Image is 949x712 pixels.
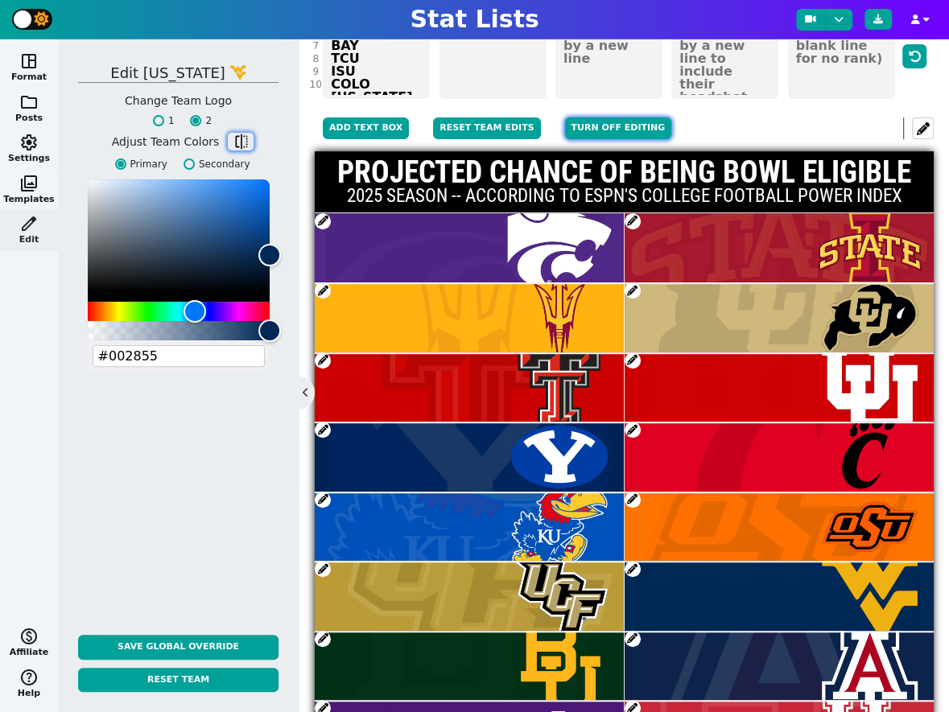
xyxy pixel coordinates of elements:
[184,158,195,170] input: Secondary
[19,51,39,71] span: space_dashboard
[565,117,672,139] button: Turn off editing
[310,91,322,104] div: 11
[88,321,270,340] div: Alpha
[88,179,270,292] div: Color
[19,174,39,193] span: photo_library
[310,52,322,65] div: 8
[315,187,934,205] h2: 2025 SEASON -- ACCORDING TO ESPN'S COLLEGE FOOTBALL POWER INDEX
[115,158,126,170] input: Primary
[103,135,229,149] h5: Adjust Team Colors
[323,117,409,139] button: Add Text Box
[107,157,167,171] label: Primary
[78,668,279,693] button: Reset Team
[19,627,39,646] span: monetization_on
[78,64,279,83] h5: Edit [US_STATE]
[315,158,934,187] h1: PROJECTED CHANCE OF BEING BOWL ELIGIBLE
[233,134,249,150] span: flip
[310,78,322,91] div: 10
[310,39,322,52] div: 7
[78,635,279,660] button: Save Global Override
[19,93,39,112] span: folder
[19,214,39,233] span: edit
[153,115,164,126] input: 1
[19,668,39,687] span: help
[88,302,270,321] div: Hue
[433,117,540,139] button: Reset Team Edits
[410,5,538,34] h1: Stat Lists
[145,113,175,128] label: 1
[310,65,322,78] div: 9
[228,133,254,150] button: flip
[175,157,250,171] label: Secondary
[125,94,232,108] h5: Change Team Logo
[19,133,39,152] span: settings
[182,113,212,128] label: 2
[190,115,201,126] input: 2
